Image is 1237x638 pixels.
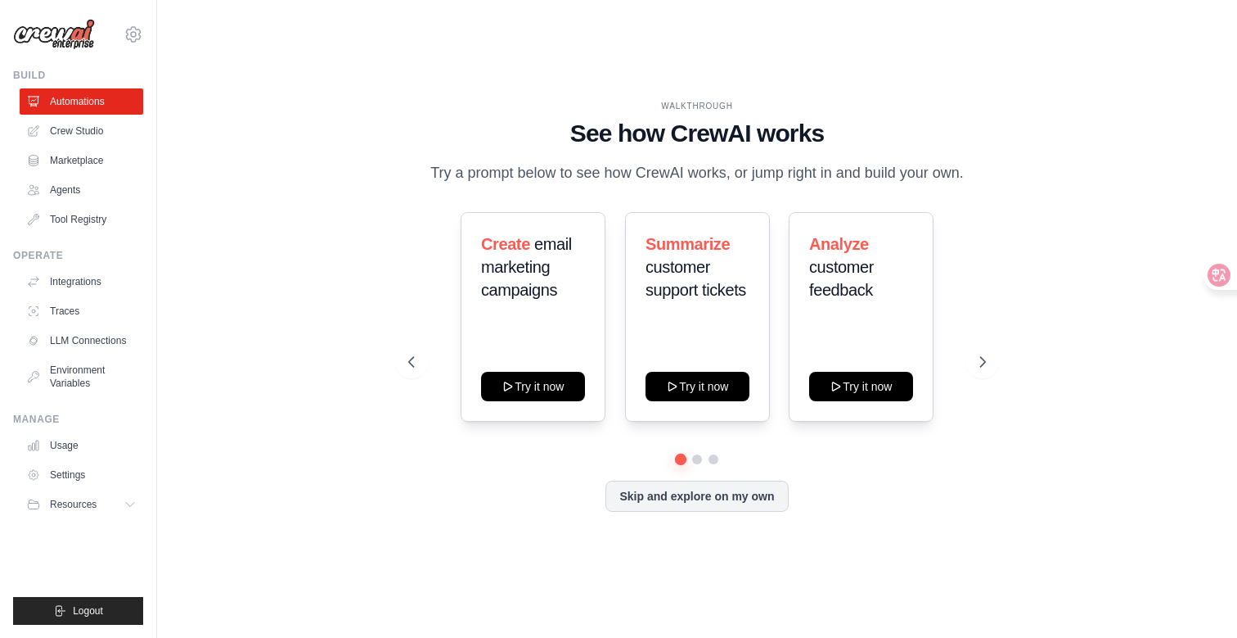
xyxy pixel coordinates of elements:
[645,235,730,253] span: Summarize
[422,161,972,185] p: Try a prompt below to see how CrewAI works, or jump right in and build your own.
[20,357,143,396] a: Environment Variables
[809,235,869,253] span: Analyze
[13,597,143,625] button: Logout
[20,147,143,174] a: Marketplace
[20,432,143,459] a: Usage
[20,118,143,144] a: Crew Studio
[13,413,143,426] div: Manage
[645,258,746,299] span: customer support tickets
[73,604,103,618] span: Logout
[20,462,143,488] a: Settings
[481,372,585,401] button: Try it now
[481,235,572,299] span: email marketing campaigns
[20,328,143,354] a: LLM Connections
[50,498,97,511] span: Resources
[13,249,143,262] div: Operate
[809,258,874,299] span: customer feedback
[481,235,530,253] span: Create
[13,19,95,50] img: Logo
[645,372,749,401] button: Try it now
[20,88,143,115] a: Automations
[20,269,143,295] a: Integrations
[13,69,143,82] div: Build
[20,491,143,518] button: Resources
[20,298,143,324] a: Traces
[1155,559,1237,638] iframe: Chat Widget
[408,100,986,112] div: WALKTHROUGH
[605,481,788,512] button: Skip and explore on my own
[20,206,143,233] a: Tool Registry
[20,177,143,203] a: Agents
[809,372,913,401] button: Try it now
[408,119,986,148] h1: See how CrewAI works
